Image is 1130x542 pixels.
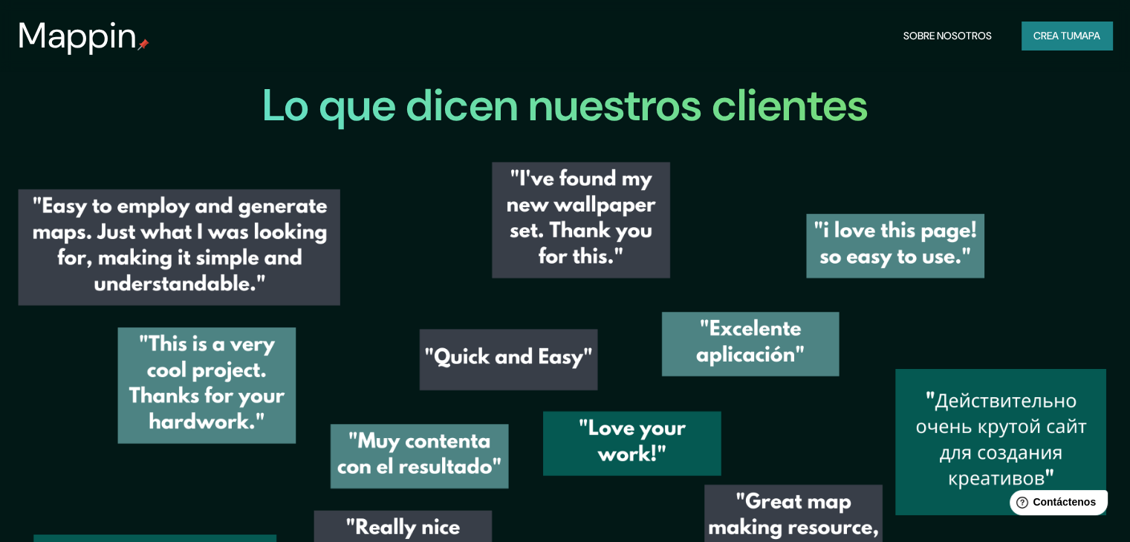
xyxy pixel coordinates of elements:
[1033,29,1074,42] font: Crea tu
[18,12,137,59] font: Mappin
[998,484,1114,526] iframe: Lanzador de widgets de ayuda
[1074,29,1100,42] font: mapa
[137,39,149,50] img: pin de mapeo
[262,76,868,134] font: Lo que dicen nuestros clientes
[897,22,998,50] button: Sobre nosotros
[1022,22,1112,50] button: Crea tumapa
[903,29,992,42] font: Sobre nosotros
